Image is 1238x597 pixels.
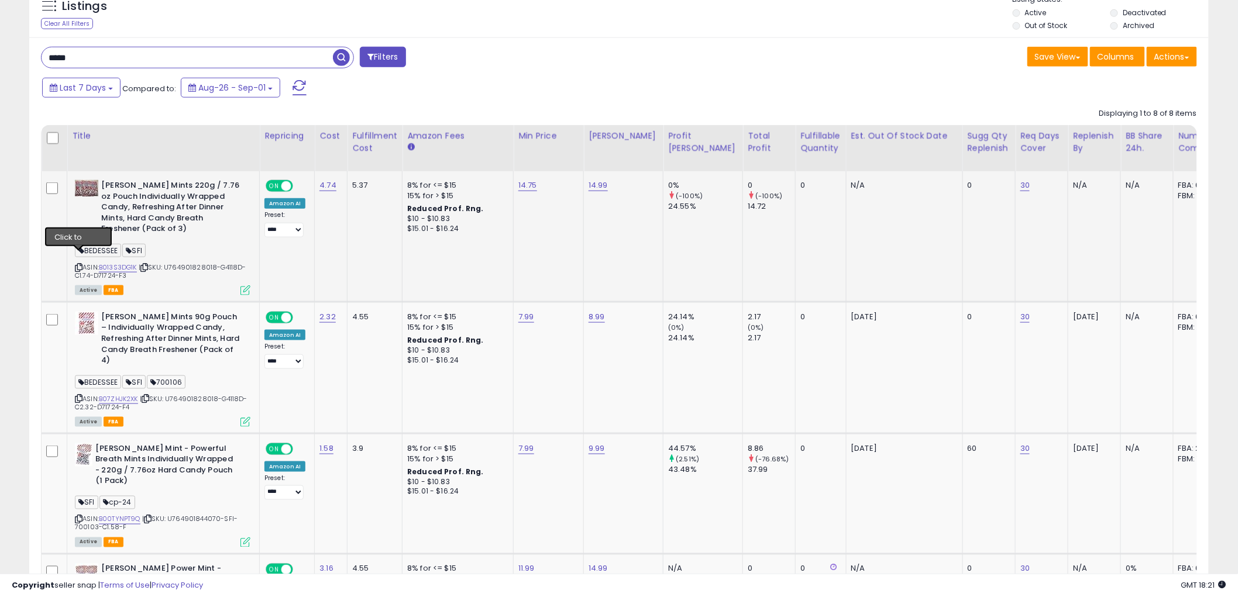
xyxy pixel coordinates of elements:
p: N/A [851,180,954,191]
a: B00TYNPT9Q [99,515,140,524]
div: 0% [668,180,742,191]
a: 7.99 [518,443,534,454]
span: | SKU: U764901828018-G4118D-C1.74-D71724-F3 [75,263,246,280]
span: | SKU: U764901828018-G4118D-C2.32-D71724-F4 [75,394,247,412]
div: $15.01 - $16.24 [407,224,504,234]
a: 30 [1020,311,1030,323]
span: ON [267,181,281,191]
span: BEDESSEE [75,375,121,389]
b: [PERSON_NAME] Mint - Powerful Breath Mints Individually Wrapped - 220g / 7.76oz Hard Candy Pouch ... [95,443,238,489]
span: 2025-09-9 18:21 GMT [1181,579,1226,591]
div: 60 [968,443,1007,454]
div: Sugg Qty Replenish [968,130,1011,154]
div: FBA: 0 [1178,180,1217,191]
span: OFF [291,444,310,454]
div: $10 - $10.83 [407,346,504,356]
b: Reduced Prof. Rng. [407,467,484,477]
div: 8% for <= $15 [407,443,504,454]
span: Last 7 Days [60,82,106,94]
div: $10 - $10.83 [407,214,504,224]
div: 24.14% [668,333,742,343]
div: BB Share 24h. [1126,130,1168,154]
div: 0 [800,312,837,322]
span: cp-24 [99,496,135,509]
small: (2.51%) [676,454,699,464]
button: Filters [360,47,405,67]
img: 61ZBh-5n5-L._SL40_.jpg [75,180,98,196]
div: FBM: 2 [1178,322,1217,333]
div: Displaying 1 to 8 of 8 items [1099,108,1197,119]
div: $10 - $10.83 [407,477,504,487]
div: Amazon AI [264,330,305,340]
div: 37.99 [748,464,795,475]
div: Preset: [264,211,305,237]
small: Amazon Fees. [407,142,414,153]
a: 7.99 [518,311,534,323]
a: 9.99 [589,443,605,454]
div: 8% for <= $15 [407,180,504,191]
a: 30 [1020,180,1030,191]
span: 700106 [147,375,185,389]
small: (-76.68%) [755,454,789,464]
div: Total Profit [748,130,790,154]
div: Est. Out Of Stock Date [851,130,958,142]
a: 1.58 [319,443,333,454]
div: 15% for > $15 [407,191,504,201]
img: 51rwInlNNyL._SL40_.jpg [75,443,92,467]
button: Save View [1027,47,1088,67]
button: Aug-26 - Sep-01 [181,78,280,98]
div: Preset: [264,343,305,369]
div: 0 [800,180,837,191]
div: $15.01 - $16.24 [407,356,504,365]
span: ON [267,312,281,322]
p: [DATE] [851,312,954,322]
div: Title [72,130,255,142]
span: FBA [104,285,123,295]
div: Fulfillable Quantity [800,130,841,154]
strong: Copyright [12,579,54,591]
a: B07ZHJK2XK [99,394,138,404]
span: Aug-26 - Sep-01 [198,82,266,94]
a: 14.99 [589,180,608,191]
div: Cost [319,130,342,142]
div: Replenish By [1073,130,1116,154]
div: N/A [1126,180,1164,191]
b: Reduced Prof. Rng. [407,335,484,345]
div: 43.48% [668,464,742,475]
span: OFF [291,181,310,191]
a: 2.32 [319,311,336,323]
img: 51wFF8dkOdL._SL40_.jpg [75,312,98,335]
b: [PERSON_NAME] Mints 90g Pouch – Individually Wrapped Candy, Refreshing After Dinner Mints, Hard C... [101,312,243,369]
div: 0 [968,312,1007,322]
span: | SKU: U764901844070-SFI-700103-C1.58-F [75,515,238,532]
div: 3.9 [352,443,393,454]
a: B013S3DG1K [99,263,137,272]
div: 15% for > $15 [407,454,504,464]
div: 0 [968,180,1007,191]
div: 44.57% [668,443,742,454]
label: Archived [1123,20,1154,30]
span: All listings currently available for purchase on Amazon [75,537,102,547]
a: 8.99 [589,311,605,323]
a: 30 [1020,443,1030,454]
label: Out of Stock [1025,20,1068,30]
div: Clear All Filters [41,18,93,29]
div: Fulfillment Cost [352,130,397,154]
small: (-100%) [676,191,703,201]
div: 14.72 [748,201,795,212]
div: FBM: 1 [1178,454,1217,464]
span: Compared to: [122,83,176,94]
span: All listings currently available for purchase on Amazon [75,417,102,427]
div: N/A [1073,180,1112,191]
span: Columns [1098,51,1134,63]
button: Actions [1147,47,1197,67]
span: ON [267,444,281,454]
div: FBM: 1 [1178,191,1217,201]
span: FBA [104,417,123,427]
div: Min Price [518,130,579,142]
a: Privacy Policy [152,579,203,591]
div: Repricing [264,130,309,142]
div: 15% for > $15 [407,322,504,333]
div: ASIN: [75,312,250,426]
div: N/A [1126,443,1164,454]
